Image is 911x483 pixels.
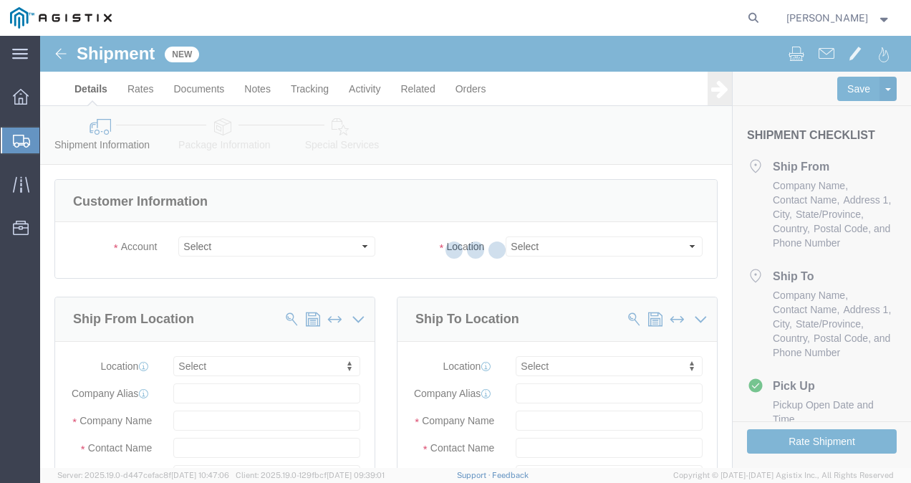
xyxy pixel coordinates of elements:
img: logo [10,7,112,29]
span: Copyright © [DATE]-[DATE] Agistix Inc., All Rights Reserved [673,469,894,482]
span: Server: 2025.19.0-d447cefac8f [57,471,229,479]
span: [DATE] 09:39:01 [327,471,385,479]
a: Support [457,471,493,479]
a: Feedback [492,471,529,479]
span: Client: 2025.19.0-129fbcf [236,471,385,479]
span: [DATE] 10:47:06 [171,471,229,479]
button: [PERSON_NAME] [786,9,892,27]
span: Jose Figueroa [786,10,868,26]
